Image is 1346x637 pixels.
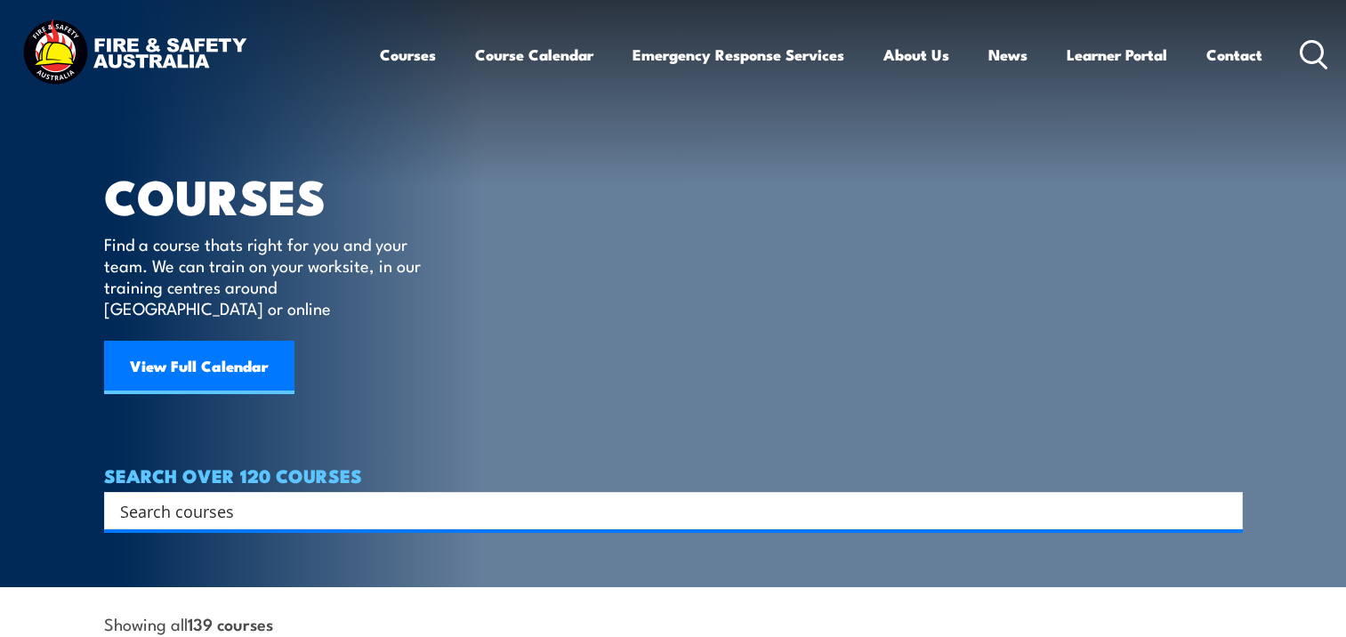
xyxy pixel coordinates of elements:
span: Showing all [104,614,273,633]
a: Contact [1206,31,1262,78]
a: Emergency Response Services [633,31,844,78]
a: Courses [380,31,436,78]
button: Search magnifier button [1212,498,1237,523]
a: View Full Calendar [104,341,294,394]
a: About Us [883,31,949,78]
h4: SEARCH OVER 120 COURSES [104,465,1243,485]
input: Search input [120,497,1204,524]
a: News [988,31,1028,78]
a: Learner Portal [1067,31,1167,78]
form: Search form [124,498,1207,523]
strong: 139 courses [188,611,273,635]
h1: COURSES [104,174,447,216]
a: Course Calendar [475,31,593,78]
p: Find a course thats right for you and your team. We can train on your worksite, in our training c... [104,233,429,318]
